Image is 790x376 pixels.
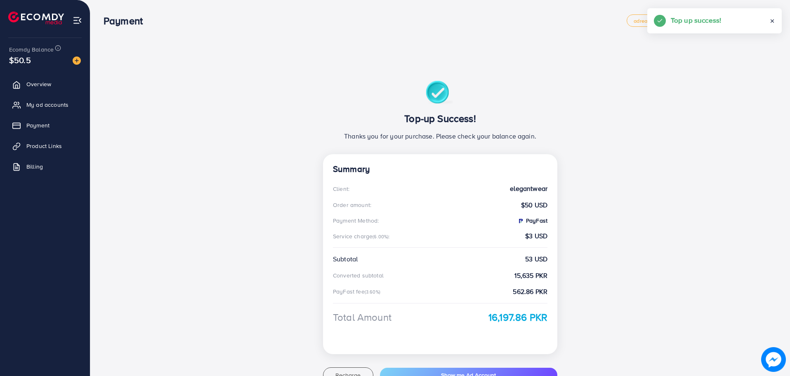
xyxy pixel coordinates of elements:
[6,96,84,113] a: My ad accounts
[26,162,43,171] span: Billing
[26,80,51,88] span: Overview
[333,185,349,193] div: Client:
[333,271,384,280] div: Converted subtotal
[9,54,31,66] span: $50.5
[333,232,393,240] div: Service charge
[333,164,547,174] h4: Summary
[6,117,84,134] a: Payment
[333,310,391,324] div: Total Amount
[373,233,390,240] small: (6.00%):
[525,231,547,241] strong: $3 USD
[510,184,547,193] strong: elegantwear
[634,18,689,23] span: adreach_new_package
[521,200,547,210] strong: $50 USD
[8,12,64,24] img: logo
[333,201,371,209] div: Order amount:
[26,121,50,129] span: Payment
[9,45,54,54] span: Ecomdy Balance
[6,138,84,154] a: Product Links
[517,216,547,225] strong: PayFast
[333,216,379,225] div: Payment Method:
[26,101,68,109] span: My ad accounts
[426,81,455,106] img: success
[6,158,84,175] a: Billing
[517,218,524,224] img: PayFast
[513,287,547,296] strong: 562.86 PKR
[488,310,547,324] strong: 16,197.86 PKR
[671,15,721,26] h5: Top up success!
[333,131,547,141] p: Thanks you for your purchase. Please check your balance again.
[73,56,81,65] img: image
[73,16,82,25] img: menu
[525,254,547,264] strong: 53 USD
[333,254,358,264] div: Subtotal
[365,289,380,295] small: (3.60%)
[26,142,62,150] span: Product Links
[627,14,696,27] a: adreach_new_package
[6,76,84,92] a: Overview
[333,287,383,296] div: PayFast fee
[104,15,149,27] h3: Payment
[514,271,547,280] strong: 15,635 PKR
[761,347,786,372] img: image
[333,113,547,125] h3: Top-up Success!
